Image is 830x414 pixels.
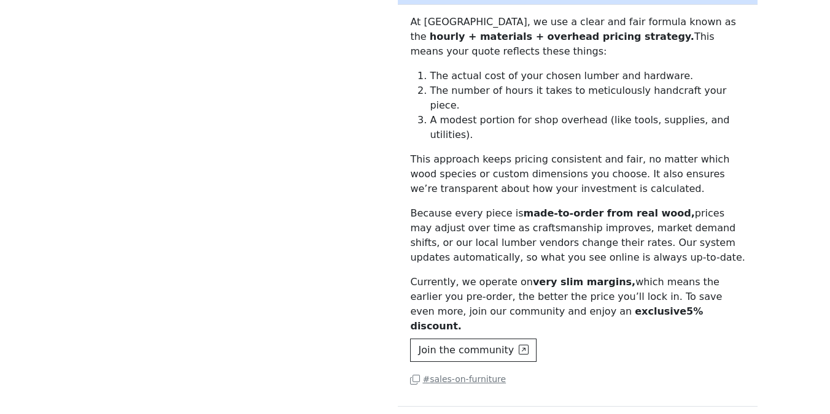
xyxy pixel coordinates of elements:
small: # sales-on-furniture [410,374,506,384]
p: At [GEOGRAPHIC_DATA], we use a clear and fair formula known as the This means your quote reflects... [410,15,745,59]
b: very slim margins, [533,276,635,288]
li: The number of hours it takes to meticulously handcraft your piece. [430,83,745,113]
p: Because every piece is prices may adjust over time as craftsmanship improves, market demand shift... [410,206,745,265]
p: This approach keeps pricing consistent and fair, no matter which wood species or custom dimension... [410,152,745,196]
button: Join the community [410,339,537,362]
b: hourly + materials + overhead pricing strategy. [430,31,694,42]
li: The actual cost of your chosen lumber and hardware. [430,69,745,83]
a: #sales-on-furniture [410,373,506,385]
p: Currently, we operate on which means the earlier you pre-order, the better the price you’ll lock ... [410,275,745,334]
b: made-to-order from real wood, [524,207,695,219]
li: A modest portion for shop overhead (like tools, supplies, and utilities). [430,113,745,142]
